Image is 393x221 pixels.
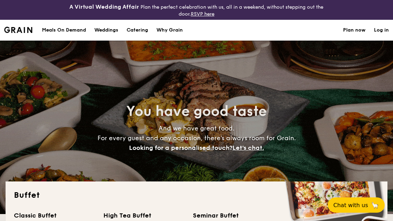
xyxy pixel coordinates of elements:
[371,201,379,209] span: 🦙
[103,211,185,220] div: High Tea Buffet
[97,125,296,152] span: And we have great food. For every guest and any occasion, there’s always room for Grain.
[38,20,90,41] a: Meals On Demand
[193,211,274,220] div: Seminar Buffet
[69,3,139,11] h4: A Virtual Wedding Affair
[156,20,183,41] div: Why Grain
[333,202,368,209] span: Chat with us
[66,3,327,17] div: Plan the perfect celebration with us, all in a weekend, without stepping out the door.
[343,20,366,41] a: Plan now
[126,103,267,120] span: You have good taste
[42,20,86,41] div: Meals On Demand
[4,27,32,33] img: Grain
[232,144,264,152] span: Let's chat.
[94,20,118,41] div: Weddings
[14,190,379,201] h2: Buffet
[90,20,122,41] a: Weddings
[129,144,232,152] span: Looking for a personalised touch?
[127,20,148,41] h1: Catering
[152,20,187,41] a: Why Grain
[14,211,95,220] div: Classic Buffet
[328,197,385,213] button: Chat with us🦙
[122,20,152,41] a: Catering
[4,27,32,33] a: Logotype
[191,11,214,17] a: RSVP here
[374,20,389,41] a: Log in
